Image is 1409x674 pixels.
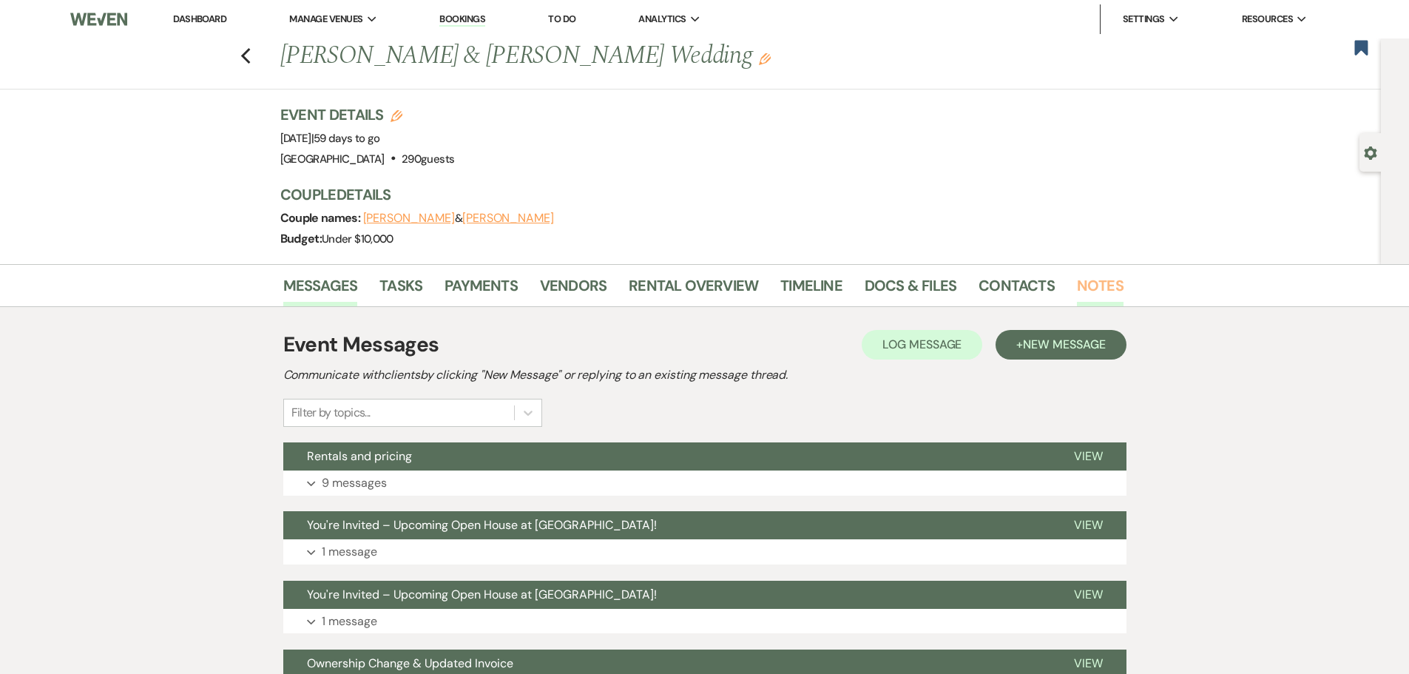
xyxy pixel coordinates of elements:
[307,517,657,533] span: You're Invited – Upcoming Open House at [GEOGRAPHIC_DATA]!
[865,274,956,306] a: Docs & Files
[173,13,226,25] a: Dashboard
[780,274,842,306] a: Timeline
[462,212,554,224] button: [PERSON_NAME]
[280,184,1109,205] h3: Couple Details
[283,274,358,306] a: Messages
[307,656,513,671] span: Ownership Change & Updated Invoice
[307,448,412,464] span: Rentals and pricing
[1074,448,1103,464] span: View
[439,13,485,27] a: Bookings
[540,274,606,306] a: Vendors
[1050,442,1126,471] button: View
[311,131,380,146] span: |
[882,337,962,352] span: Log Message
[283,511,1050,539] button: You're Invited – Upcoming Open House at [GEOGRAPHIC_DATA]!
[307,587,657,602] span: You're Invited – Upcoming Open House at [GEOGRAPHIC_DATA]!
[283,366,1126,384] h2: Communicate with clients by clicking "New Message" or replying to an existing message thread.
[283,442,1050,471] button: Rentals and pricing
[363,211,554,226] span: &
[1242,12,1293,27] span: Resources
[445,274,518,306] a: Payments
[759,52,771,65] button: Edit
[280,152,385,166] span: [GEOGRAPHIC_DATA]
[283,329,439,360] h1: Event Messages
[289,12,362,27] span: Manage Venues
[1074,587,1103,602] span: View
[322,474,387,493] p: 9 messages
[70,4,126,35] img: Weven Logo
[402,152,454,166] span: 290 guests
[280,210,363,226] span: Couple names:
[1077,274,1124,306] a: Notes
[283,471,1126,496] button: 9 messages
[1023,337,1105,352] span: New Message
[379,274,422,306] a: Tasks
[1050,511,1126,539] button: View
[862,330,982,360] button: Log Message
[322,612,377,631] p: 1 message
[1050,581,1126,609] button: View
[1364,145,1377,159] button: Open lead details
[283,609,1126,634] button: 1 message
[322,542,377,562] p: 1 message
[1123,12,1165,27] span: Settings
[280,104,455,125] h3: Event Details
[548,13,575,25] a: To Do
[283,539,1126,565] button: 1 message
[363,212,455,224] button: [PERSON_NAME]
[280,231,322,246] span: Budget:
[1074,656,1103,671] span: View
[291,404,371,422] div: Filter by topics...
[996,330,1126,360] button: +New Message
[638,12,686,27] span: Analytics
[314,131,380,146] span: 59 days to go
[280,131,380,146] span: [DATE]
[322,232,393,246] span: Under $10,000
[629,274,758,306] a: Rental Overview
[283,581,1050,609] button: You're Invited – Upcoming Open House at [GEOGRAPHIC_DATA]!
[979,274,1055,306] a: Contacts
[1074,517,1103,533] span: View
[280,38,943,74] h1: [PERSON_NAME] & [PERSON_NAME] Wedding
